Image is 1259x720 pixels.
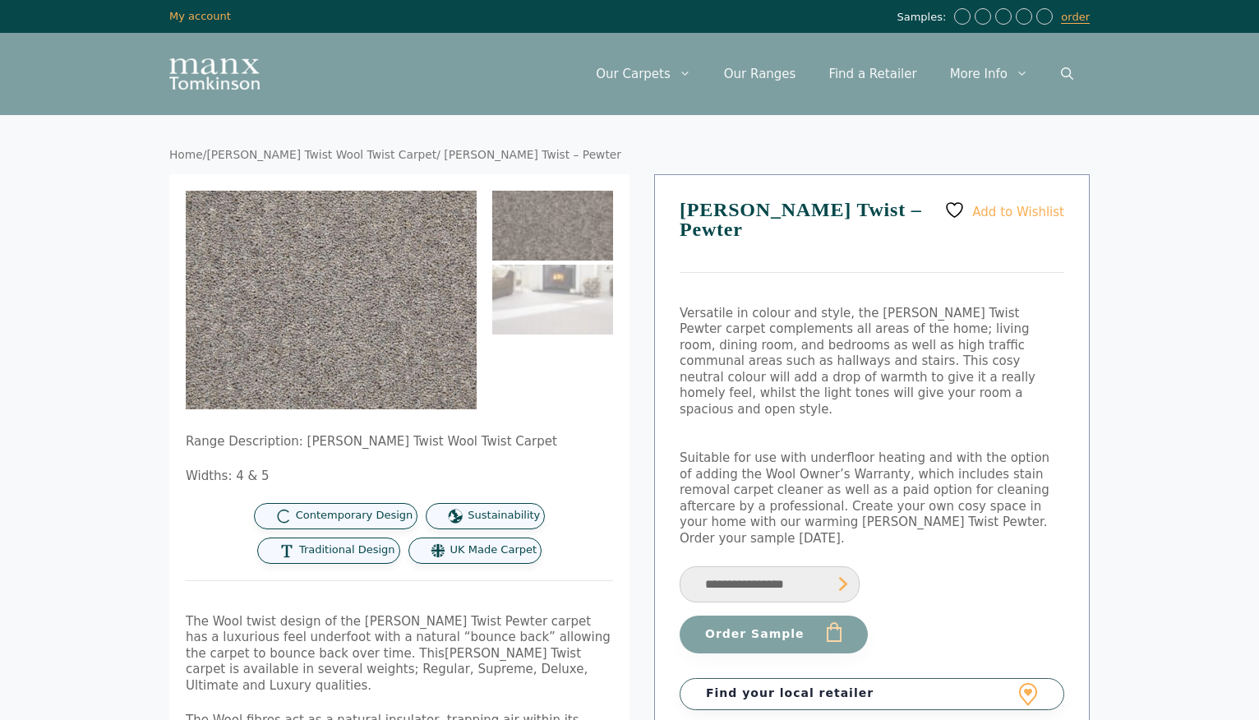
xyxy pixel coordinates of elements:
[186,468,613,485] p: Widths: 4 & 5
[206,148,436,161] a: [PERSON_NAME] Twist Wool Twist Carpet
[169,148,1090,163] nav: Breadcrumb
[186,646,588,693] span: [PERSON_NAME] Twist carpet is available in several weights; Regular, Supreme, Deluxe, Ultimate an...
[897,11,950,25] span: Samples:
[680,306,1064,418] p: Versatile in colour and style, the [PERSON_NAME] Twist Pewter carpet complements all areas of the...
[680,678,1064,709] a: Find your local retailer
[972,204,1064,219] span: Add to Wishlist
[299,543,395,557] span: Traditional Design
[468,509,540,523] span: Sustainability
[579,49,708,99] a: Our Carpets
[708,49,813,99] a: Our Ranges
[492,265,613,335] img: Tomkinson Twist - Pewter - Image 2
[680,200,1064,273] h1: [PERSON_NAME] Twist – Pewter
[812,49,933,99] a: Find a Retailer
[944,200,1064,220] a: Add to Wishlist
[680,616,868,653] button: Order Sample
[1045,49,1090,99] a: Open Search Bar
[1061,11,1090,24] a: order
[579,49,1090,99] nav: Primary
[934,49,1045,99] a: More Info
[186,614,613,695] p: The Wool twist design of the [PERSON_NAME] Twist Pewter carpet has a luxurious feel underfoot wit...
[169,148,203,161] a: Home
[492,191,613,261] img: Tomkinson Twist - Pewter
[680,450,1064,547] p: Suitable for use with underfloor heating and with the option of adding the Wool Owner’s Warranty,...
[450,543,537,557] span: UK Made Carpet
[186,434,613,450] p: Range Description: [PERSON_NAME] Twist Wool Twist Carpet
[169,10,231,22] a: My account
[169,58,260,90] img: Manx Tomkinson
[296,509,413,523] span: Contemporary Design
